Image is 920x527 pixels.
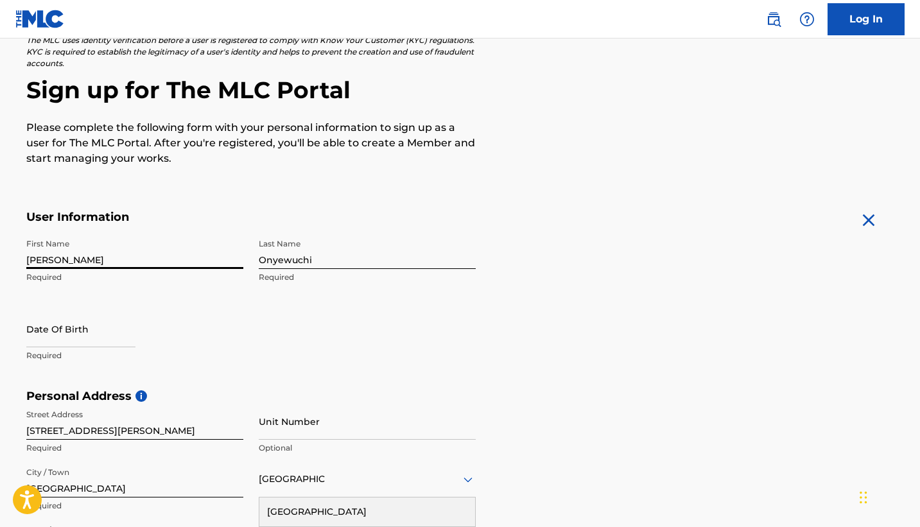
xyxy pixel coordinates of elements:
[26,272,243,283] p: Required
[26,35,476,69] p: The MLC uses identity verification before a user is registered to comply with Know Your Customer ...
[828,3,905,35] a: Log In
[858,210,879,230] img: close
[259,442,476,454] p: Optional
[135,390,147,402] span: i
[26,210,476,225] h5: User Information
[26,350,243,361] p: Required
[259,497,475,526] div: [GEOGRAPHIC_DATA]
[26,442,243,454] p: Required
[15,10,65,28] img: MLC Logo
[26,76,894,105] h2: Sign up for The MLC Portal
[799,12,815,27] img: help
[259,272,476,283] p: Required
[856,465,920,527] iframe: Chat Widget
[766,12,781,27] img: search
[860,478,867,517] div: Drag
[26,120,476,166] p: Please complete the following form with your personal information to sign up as a user for The ML...
[26,500,243,512] p: Required
[26,389,894,404] h5: Personal Address
[794,6,820,32] div: Help
[761,6,786,32] a: Public Search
